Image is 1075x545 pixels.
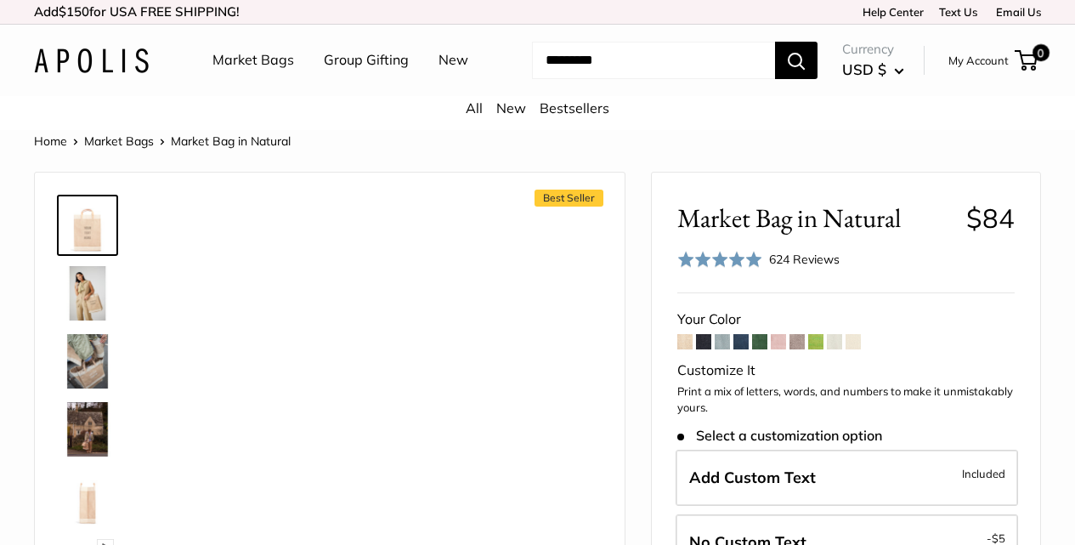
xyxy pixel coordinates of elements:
span: 0 [1033,44,1050,61]
span: 624 Reviews [769,252,840,267]
a: Market Bags [84,133,154,149]
a: Email Us [990,5,1041,19]
img: Market Bag in Natural [60,266,115,321]
span: Market Bag in Natural [171,133,291,149]
a: Text Us [939,5,977,19]
button: USD $ [842,56,904,83]
p: Print a mix of letters, words, and numbers to make it unmistakably yours. [677,383,1015,417]
a: New [496,99,526,116]
a: Bestsellers [540,99,609,116]
img: Market Bag in Natural [60,402,115,457]
a: Home [34,133,67,149]
img: Market Bag in Natural [60,334,115,389]
div: Customize It [677,358,1015,383]
a: Help Center [857,5,924,19]
span: $150 [59,3,89,20]
img: Market Bag in Natural [60,198,115,253]
a: Group Gifting [324,48,409,73]
a: New [438,48,468,73]
span: Best Seller [535,190,603,207]
button: Search [775,42,818,79]
a: Market Bags [212,48,294,73]
a: Market Bag in Natural [57,399,118,460]
span: Add Custom Text [689,468,816,487]
div: Your Color [677,307,1015,332]
span: $5 [992,531,1005,545]
nav: Breadcrumb [34,130,291,152]
a: 0 [1016,50,1038,71]
span: Market Bag in Natural [677,202,953,234]
a: All [466,99,483,116]
img: description_13" wide, 18" high, 8" deep; handles: 3.5" [60,470,115,525]
span: Included [962,463,1005,484]
img: Apolis [34,48,149,73]
span: USD $ [842,60,886,78]
input: Search... [532,42,775,79]
span: Currency [842,37,904,61]
a: Market Bag in Natural [57,263,118,324]
a: My Account [948,50,1009,71]
a: Market Bag in Natural [57,331,118,392]
a: Market Bag in Natural [57,195,118,256]
label: Add Custom Text [676,450,1018,506]
span: $84 [966,202,1015,235]
span: Select a customization option [677,428,882,444]
a: description_13" wide, 18" high, 8" deep; handles: 3.5" [57,467,118,528]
